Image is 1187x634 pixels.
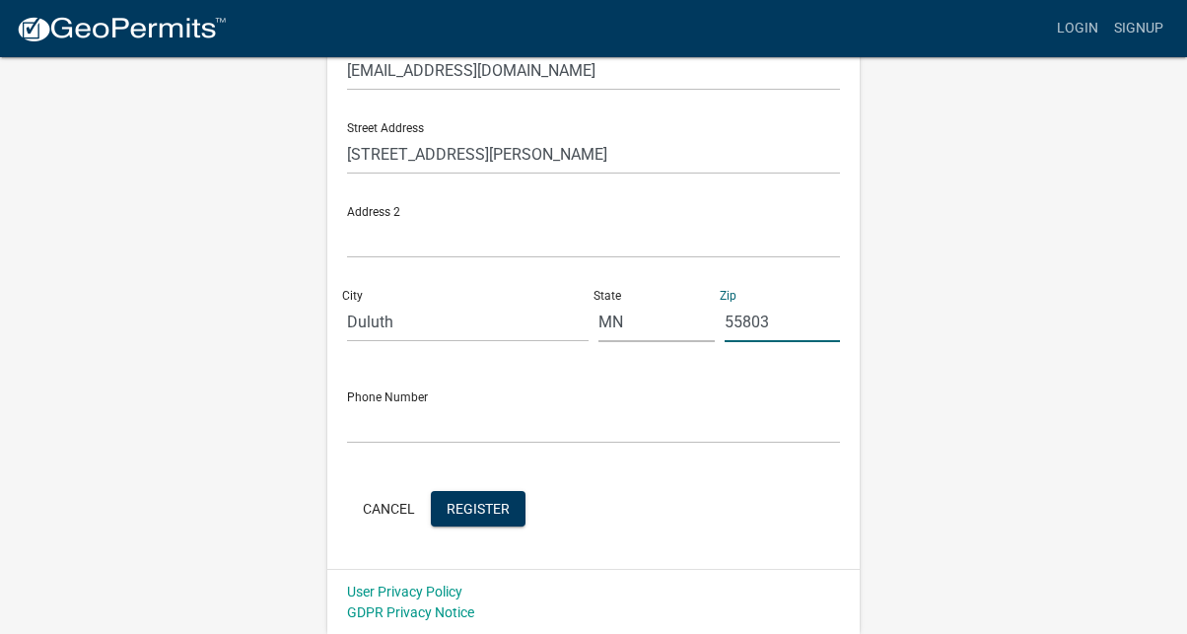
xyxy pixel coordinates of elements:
[447,500,510,516] span: Register
[347,491,431,527] button: Cancel
[347,584,462,599] a: User Privacy Policy
[431,491,525,527] button: Register
[1049,10,1106,47] a: Login
[1106,10,1171,47] a: Signup
[347,604,474,620] a: GDPR Privacy Notice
